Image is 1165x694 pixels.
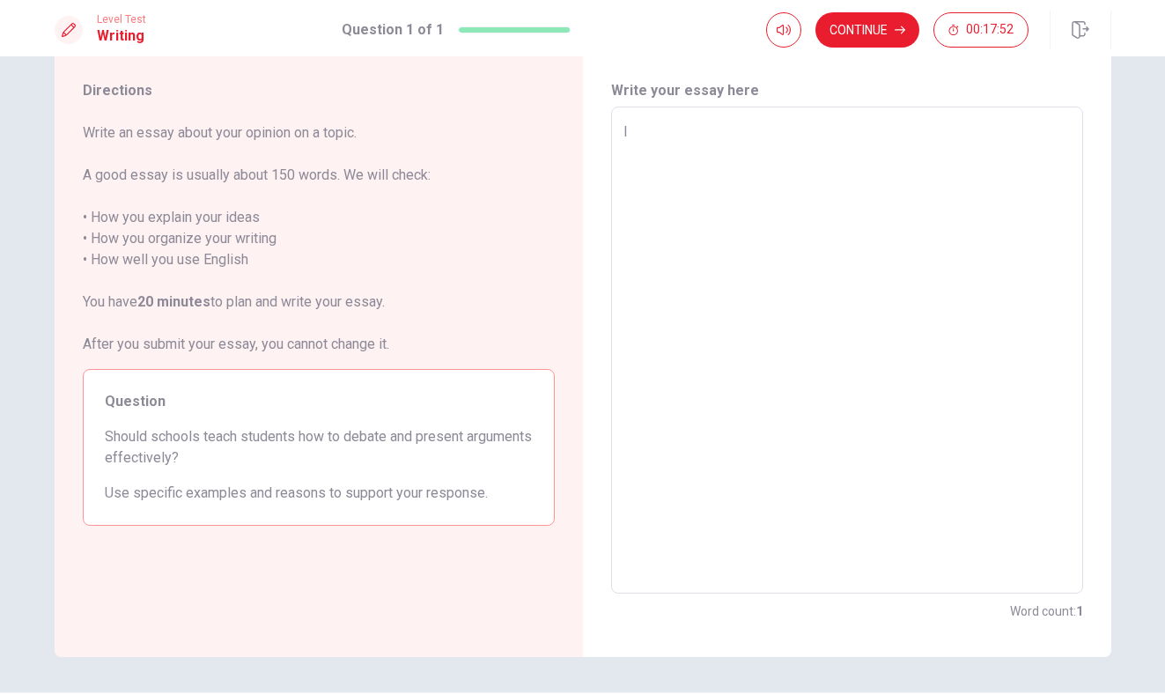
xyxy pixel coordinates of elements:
span: Level Test [97,13,146,26]
h1: Question 1 of 1 [342,19,444,41]
span: Use specific examples and reasons to support your response. [105,483,533,504]
strong: 20 minutes [137,293,210,310]
span: Question [105,391,533,412]
span: Directions [83,80,555,101]
span: Should schools teach students how to debate and present arguments effectively? [105,426,533,469]
h6: Word count : [1010,601,1083,622]
span: 00:17:52 [966,23,1014,37]
textarea: I [623,122,1071,580]
button: 00:17:52 [933,12,1029,48]
h1: Writing [97,26,146,47]
strong: 1 [1076,604,1083,618]
h6: Write your essay here [611,80,1083,101]
button: Continue [815,12,919,48]
span: Write an essay about your opinion on a topic. A good essay is usually about 150 words. We will ch... [83,122,555,355]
